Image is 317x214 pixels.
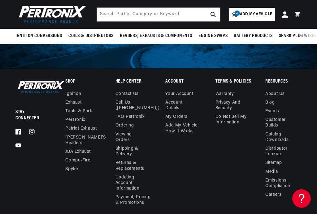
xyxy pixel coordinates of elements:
a: Privacy and Security [215,98,247,113]
a: Spyke [65,165,78,173]
a: [PERSON_NAME]'s Headers [65,133,106,148]
span: Engine Swaps [198,33,228,39]
img: Pertronix [15,4,87,25]
a: Ignition [65,91,81,98]
a: Sitemap [265,159,282,167]
summary: Ignition Conversions [15,29,65,43]
a: Media [265,168,278,176]
summary: Headers, Exhausts & Components [117,29,195,43]
a: Patriot Exhaust [65,124,97,133]
a: Payment, Pricing & Promotions [115,193,151,207]
input: Search Part #, Category or Keyword [97,8,220,21]
a: Tools & Parts [65,107,93,116]
a: Account details [165,98,197,113]
img: Pertronix [15,79,65,94]
a: Ordering [115,121,134,130]
span: Spark Plug Wires [279,33,317,39]
a: My orders [165,113,187,121]
a: Warranty [215,91,234,98]
span: Ignition Conversions [15,33,62,39]
button: search button [206,8,220,21]
a: About Us [265,91,285,98]
span: Headers, Exhausts & Components [120,33,192,39]
a: JBA Exhaust [65,148,91,156]
span: 2 [235,11,240,16]
a: Add My Vehicle: How It Works [165,121,201,135]
summary: Coils & Distributors [65,29,117,43]
summary: Battery Products [231,29,276,43]
span: Add my vehicle [240,11,272,17]
span: Coils & Distributors [68,33,114,39]
a: Emissions compliance [265,176,297,190]
span: Battery Products [234,33,273,39]
a: Returns & Replacements [115,159,147,173]
a: Shipping & Delivery [115,144,147,159]
a: Compu-Fire [65,156,90,165]
a: Distributor Lookup [265,144,297,159]
a: Your account [165,91,193,98]
a: Viewing Orders [115,130,147,144]
a: FAQ Pertronix [115,113,145,121]
a: 2Add my vehicle [229,8,275,21]
a: Do not sell my information [215,113,251,127]
a: Call Us ([PHONE_NUMBER]) [115,98,160,113]
a: Contact us [115,91,139,98]
a: Blog [265,98,275,107]
a: Exhaust [65,98,81,107]
summary: Engine Swaps [195,29,231,43]
a: Catalog Downloads [265,130,297,144]
a: Updating Account Information [115,173,147,193]
a: PerTronix [65,116,85,124]
a: Customer Builds [265,116,297,130]
a: Events [265,107,279,116]
a: Careers [265,190,281,199]
p: Stay Connected [15,109,45,122]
